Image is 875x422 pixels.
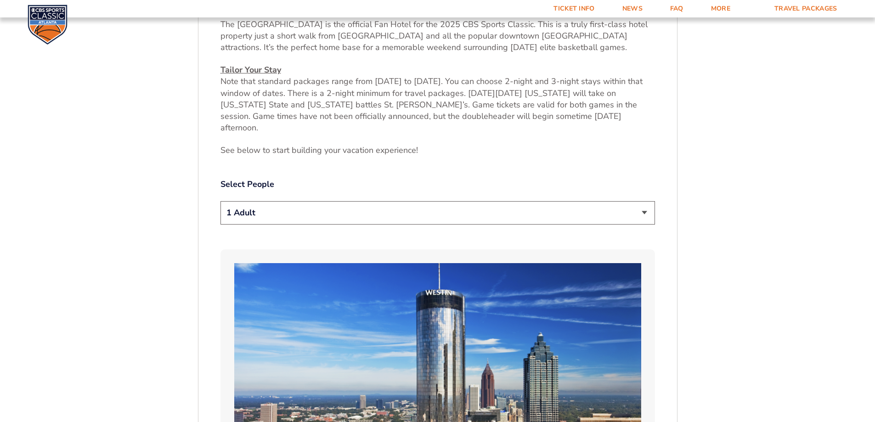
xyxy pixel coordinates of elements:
[220,145,655,156] p: See below to start building your vacation experience!
[220,179,655,190] label: Select People
[28,5,68,45] img: CBS Sports Classic
[220,64,281,75] u: Tailor Your Stay
[220,7,655,53] p: The [GEOGRAPHIC_DATA] is the official Fan Hotel for the 2025 CBS Sports Classic. This is a truly ...
[220,64,655,134] p: Note that standard packages range from [DATE] to [DATE]. You can choose 2-night and 3-night stays...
